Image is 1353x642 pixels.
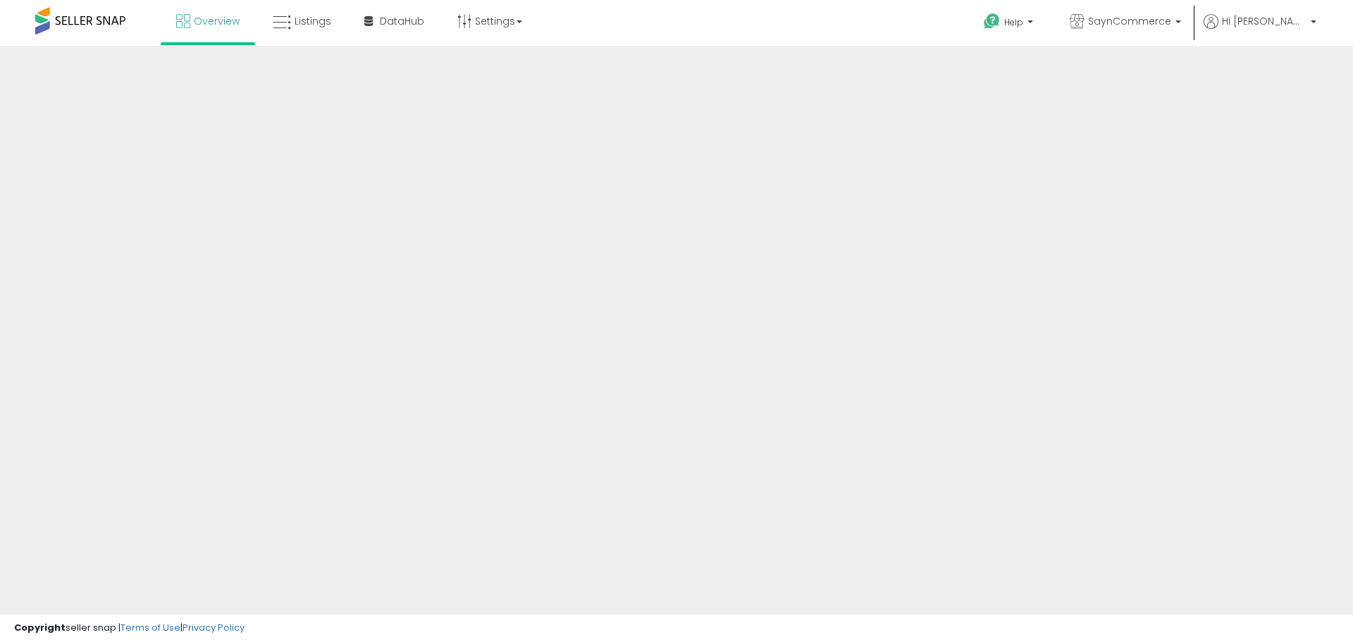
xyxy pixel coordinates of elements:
span: DataHub [380,14,424,28]
div: seller snap | | [14,622,245,635]
strong: Copyright [14,621,66,634]
a: Privacy Policy [183,621,245,634]
i: Get Help [983,13,1001,30]
span: Listings [295,14,331,28]
span: SaynCommerce [1088,14,1171,28]
a: Hi [PERSON_NAME] [1204,14,1316,46]
span: Hi [PERSON_NAME] [1222,14,1306,28]
a: Help [972,2,1047,46]
span: Help [1004,16,1023,28]
a: Terms of Use [121,621,180,634]
span: Overview [194,14,240,28]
